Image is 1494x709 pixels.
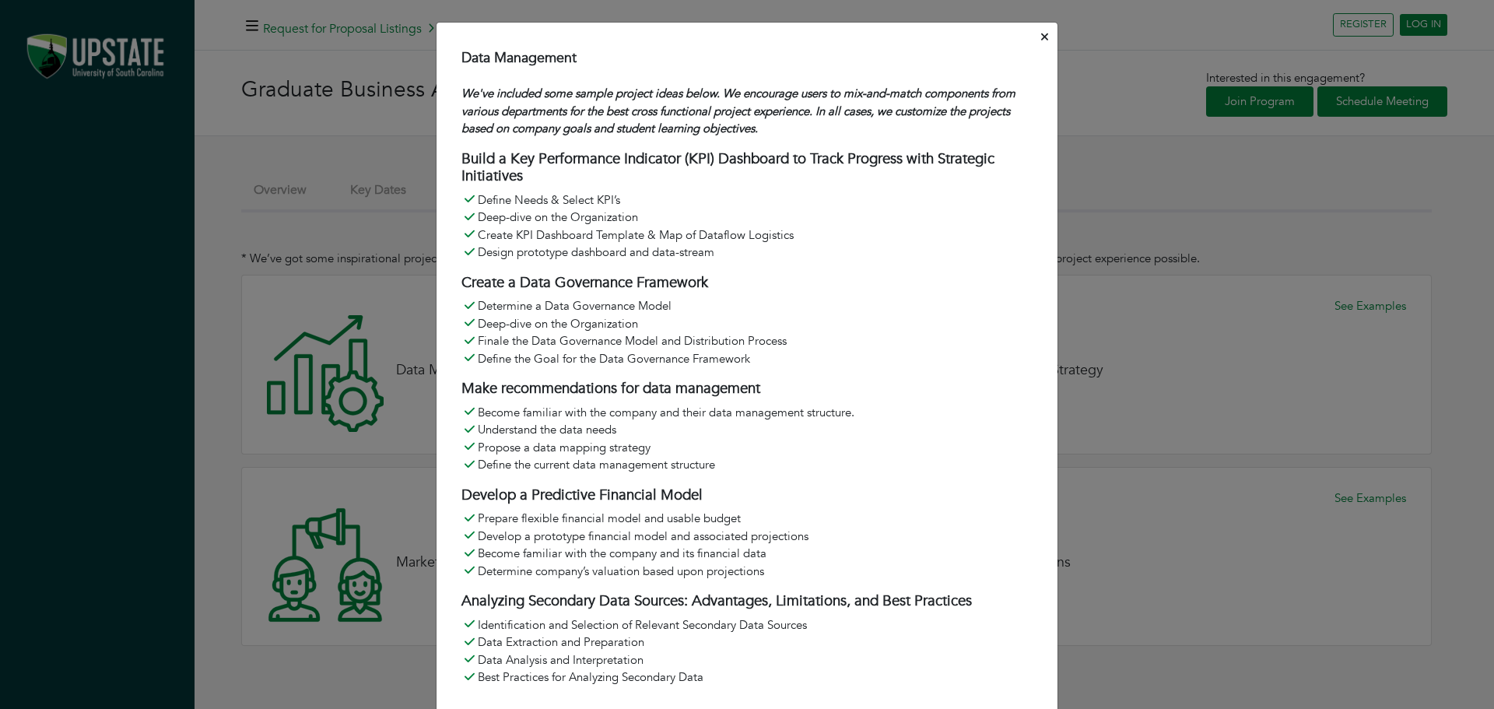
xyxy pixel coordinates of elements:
[465,297,1033,315] li: Determine a Data Governance Model
[465,191,1033,209] li: Define Needs & Select KPI’s
[465,226,1033,244] li: Create KPI Dashboard Template & Map of Dataflow Logistics
[465,209,1033,226] li: Deep-dive on the Organization
[461,50,577,67] h4: Data Management
[465,244,1033,261] li: Design prototype dashboard and data-stream
[465,332,1033,350] li: Finale the Data Governance Model and Distribution Process
[465,315,1033,333] li: Deep-dive on the Organization
[465,651,1033,669] li: Data Analysis and Interpretation
[465,456,1033,474] li: Define the current data management structure
[465,510,1033,528] li: Prepare flexible financial model and usable budget
[465,528,1033,546] li: Develop a prototype financial model and associated projections
[465,350,1033,368] li: Define the Goal for the Data Governance Framework
[465,421,1033,439] li: Understand the data needs
[465,563,1033,581] li: Determine company’s valuation based upon projections
[465,616,1033,634] li: Identification and Selection of Relevant Secondary Data Sources
[465,634,1033,651] li: Data Extraction and Preparation
[461,485,703,505] b: Develop a Predictive Financial Model
[465,545,1033,563] li: Become familiar with the company and its financial data
[461,149,994,187] b: Build a Key Performance Indicator (KPI) Dashboard to Track Progress with Strategic Initiatives
[465,439,1033,457] li: Propose a data mapping strategy
[461,272,708,293] b: Create a Data Governance Framework
[465,404,1033,422] li: Become familiar with the company and their data management structure.
[461,591,972,611] b: Analyzing Secondary Data Sources: Advantages, Limitations, and Best Practices
[461,86,1015,136] em: We've included some sample project ideas below. We encourage users to mix-and-match components fr...
[1038,26,1051,50] button: Close
[465,669,1033,686] li: Best Practices for Analyzing Secondary Data
[461,378,760,398] b: Make recommendations for data management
